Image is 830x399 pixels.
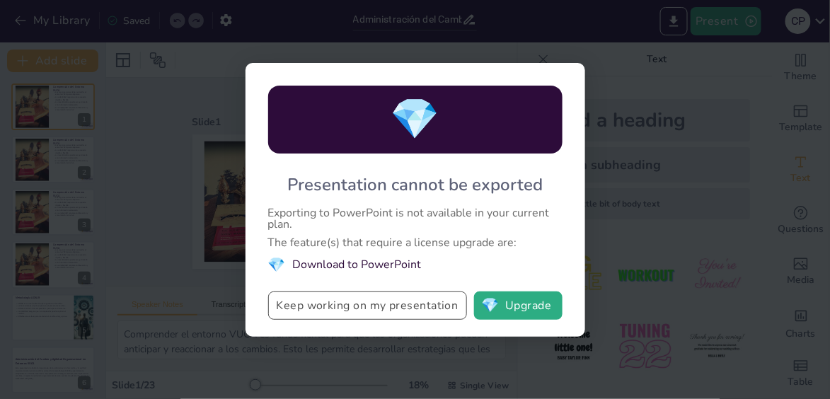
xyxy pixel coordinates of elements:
[268,255,286,274] span: diamond
[268,291,467,320] button: Keep working on my presentation
[268,207,563,230] div: Exporting to PowerPoint is not available in your current plan.
[268,237,563,248] div: The feature(s) that require a license upgrade are:
[287,173,543,196] div: Presentation cannot be exported
[474,291,563,320] button: diamondUpgrade
[391,92,440,146] span: diamond
[268,255,563,274] li: Download to PowerPoint
[482,299,500,313] span: diamond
